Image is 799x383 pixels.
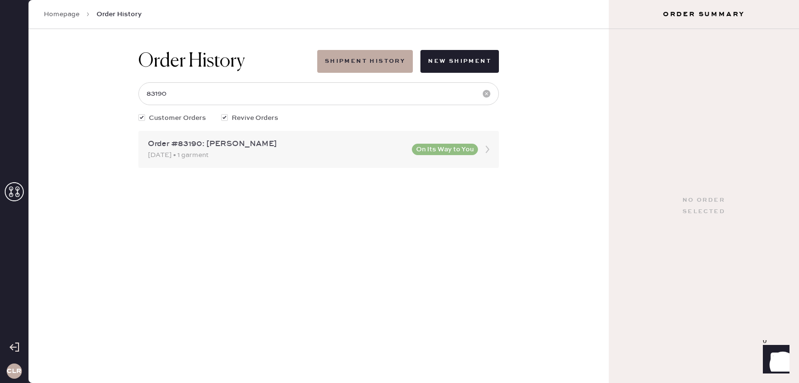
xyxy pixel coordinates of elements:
div: [DATE] • 1 garment [148,150,406,160]
input: Search by order number, customer name, email or phone number [138,82,499,105]
button: Shipment History [317,50,413,73]
div: No order selected [682,195,725,217]
a: Homepage [44,10,79,19]
span: Order History [97,10,142,19]
h3: CLR [7,368,21,374]
button: New Shipment [420,50,499,73]
div: Order #83190: [PERSON_NAME] [148,138,406,150]
button: On Its Way to You [412,144,478,155]
h3: Order Summary [609,10,799,19]
span: Customer Orders [149,113,206,123]
iframe: Front Chat [754,340,795,381]
span: Revive Orders [232,113,278,123]
h1: Order History [138,50,245,73]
